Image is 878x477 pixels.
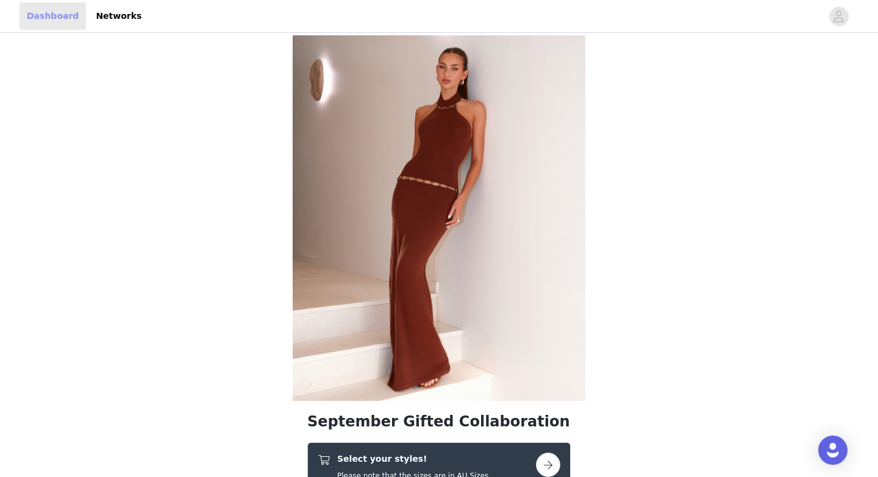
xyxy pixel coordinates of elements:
div: Open Intercom Messenger [818,436,848,465]
img: campaign image [293,35,585,401]
a: Dashboard [20,2,86,30]
a: Networks [88,2,149,30]
h4: Select your styles! [337,453,488,465]
h1: September Gifted Collaboration [307,411,571,433]
div: avatar [833,7,844,26]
